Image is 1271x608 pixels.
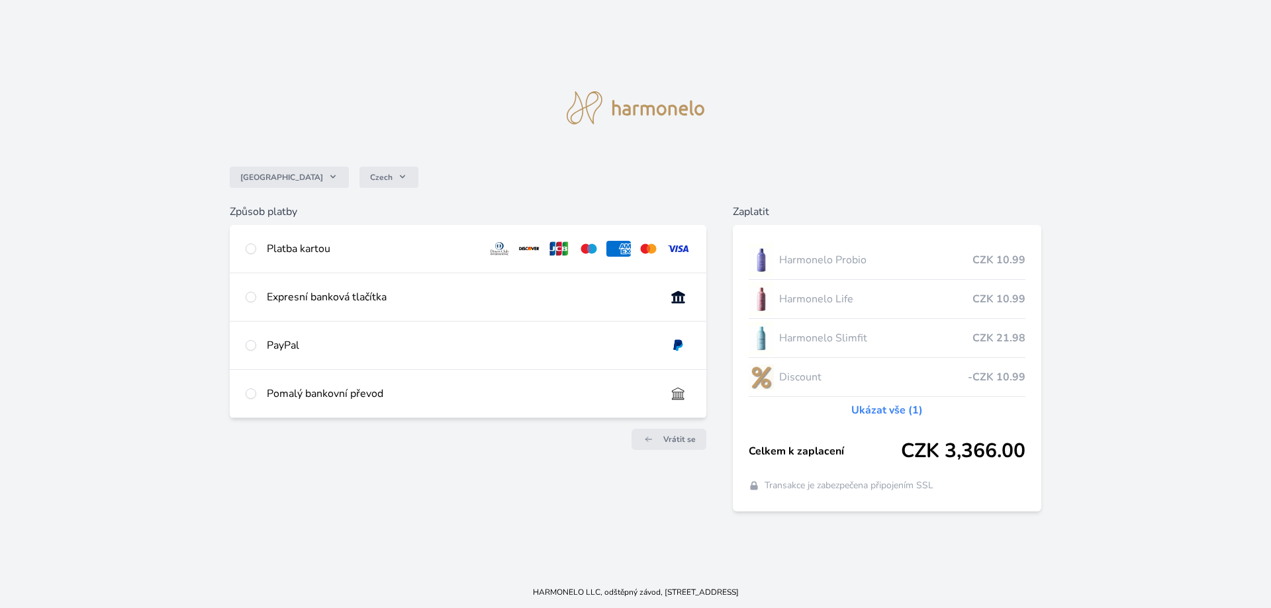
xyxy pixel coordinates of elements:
[632,429,706,450] a: Vrátit se
[666,337,690,353] img: paypal.svg
[972,291,1025,307] span: CZK 10.99
[666,386,690,402] img: bankTransfer_IBAN.svg
[779,369,968,385] span: Discount
[666,241,690,257] img: visa.svg
[267,289,655,305] div: Expresní banková tlačítka
[606,241,631,257] img: amex.svg
[267,386,655,402] div: Pomalý bankovní převod
[968,369,1025,385] span: -CZK 10.99
[230,167,349,188] button: [GEOGRAPHIC_DATA]
[267,241,477,257] div: Platba kartou
[779,330,973,346] span: Harmonelo Slimfit
[765,479,933,492] span: Transakce je zabezpečena připojením SSL
[370,172,393,183] span: Czech
[733,204,1042,220] h6: Zaplatit
[666,289,690,305] img: onlineBanking_CZ.svg
[901,439,1025,463] span: CZK 3,366.00
[851,402,923,418] a: Ukázat vše (1)
[567,91,704,124] img: logo.svg
[240,172,323,183] span: [GEOGRAPHIC_DATA]
[359,167,418,188] button: Czech
[487,241,512,257] img: diners.svg
[972,252,1025,268] span: CZK 10.99
[230,204,706,220] h6: Způsob platby
[749,322,774,355] img: SLIMFIT_se_stinem_x-lo.jpg
[749,282,774,316] img: CLEAN_LIFE_se_stinem_x-lo.jpg
[636,241,661,257] img: mc.svg
[547,241,571,257] img: jcb.svg
[663,434,696,445] span: Vrátit se
[779,291,973,307] span: Harmonelo Life
[749,361,774,394] img: discount-lo.png
[267,337,655,353] div: PayPal
[749,443,902,459] span: Celkem k zaplacení
[577,241,601,257] img: maestro.svg
[749,243,774,277] img: CLEAN_PROBIO_se_stinem_x-lo.jpg
[779,252,973,268] span: Harmonelo Probio
[517,241,541,257] img: discover.svg
[972,330,1025,346] span: CZK 21.98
